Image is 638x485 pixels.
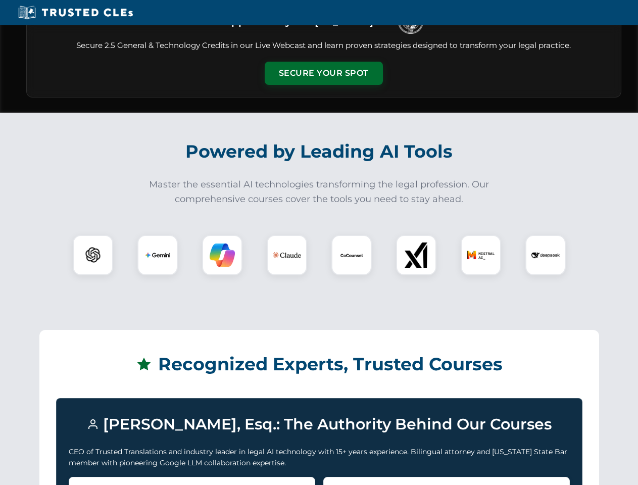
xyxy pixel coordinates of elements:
[39,134,599,169] h2: Powered by Leading AI Tools
[525,235,566,275] div: DeepSeek
[467,241,495,269] img: Mistral AI Logo
[39,40,609,52] p: Secure 2.5 General & Technology Credits in our Live Webcast and learn proven strategies designed ...
[15,5,136,20] img: Trusted CLEs
[202,235,242,275] div: Copilot
[137,235,178,275] div: Gemini
[396,235,436,275] div: xAI
[531,241,560,269] img: DeepSeek Logo
[145,243,170,268] img: Gemini Logo
[461,235,501,275] div: Mistral AI
[69,411,570,438] h3: [PERSON_NAME], Esq.: The Authority Behind Our Courses
[73,235,113,275] div: ChatGPT
[331,235,372,275] div: CoCounsel
[56,347,582,382] h2: Recognized Experts, Trusted Courses
[142,177,496,207] p: Master the essential AI technologies transforming the legal profession. Our comprehensive courses...
[265,62,383,85] button: Secure Your Spot
[210,243,235,268] img: Copilot Logo
[267,235,307,275] div: Claude
[339,243,364,268] img: CoCounsel Logo
[404,243,429,268] img: xAI Logo
[78,240,108,270] img: ChatGPT Logo
[273,241,301,269] img: Claude Logo
[69,446,570,469] p: CEO of Trusted Translations and industry leader in legal AI technology with 15+ years experience....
